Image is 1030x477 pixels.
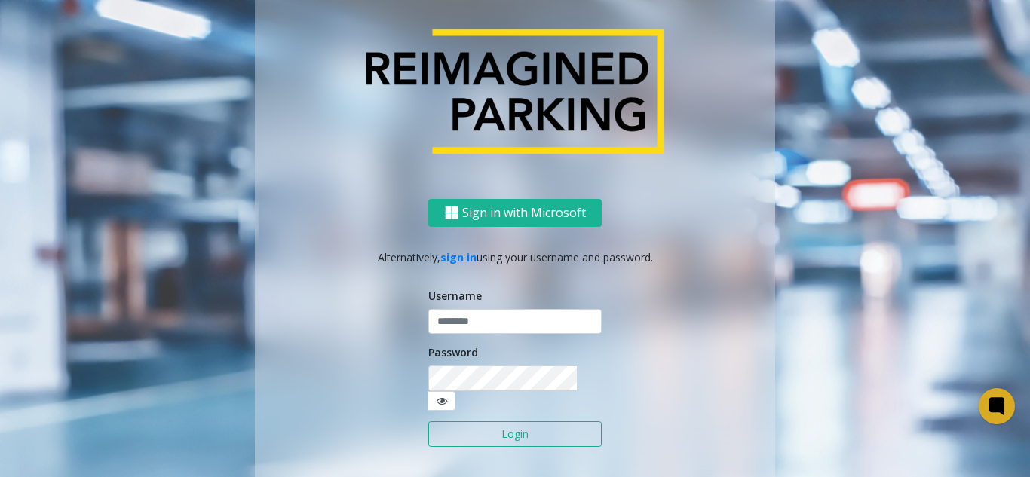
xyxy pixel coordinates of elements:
[440,250,477,264] a: sign in
[428,344,478,360] label: Password
[428,199,602,227] button: Sign in with Microsoft
[428,421,602,447] button: Login
[428,288,482,304] label: Username
[270,249,760,265] p: Alternatively, using your username and password.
